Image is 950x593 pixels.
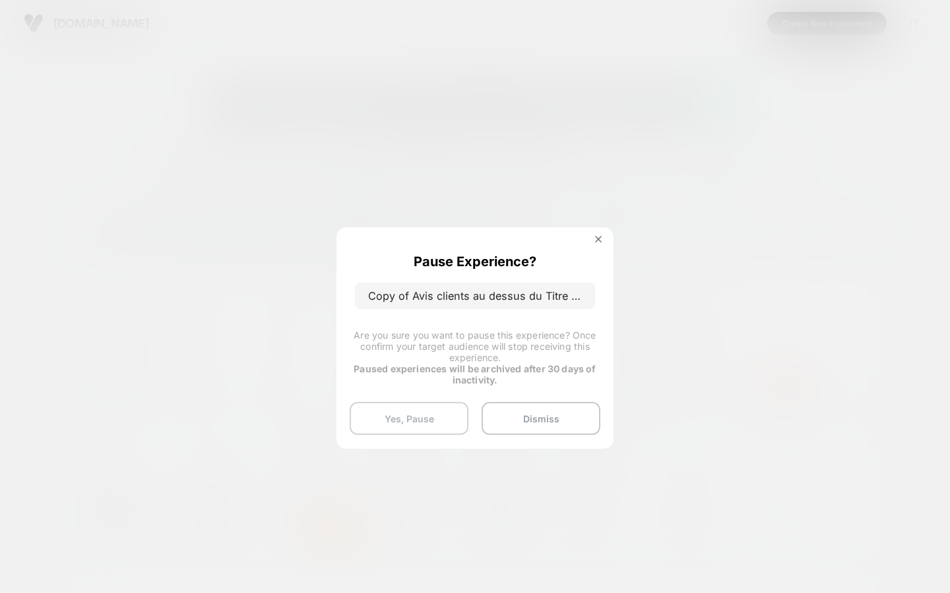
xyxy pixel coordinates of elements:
[354,329,596,363] span: Are you sure you want to pause this experience? Once confirm your target audience will stop recei...
[355,283,595,309] p: Copy of Avis clients au dessus du Titre Shoes
[354,363,596,385] strong: Paused experiences will be archived after 30 days of inactivity.
[414,254,536,269] p: Pause Experience?
[350,402,468,435] button: Yes, Pause
[595,236,602,242] img: close
[482,402,600,435] button: Dismiss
